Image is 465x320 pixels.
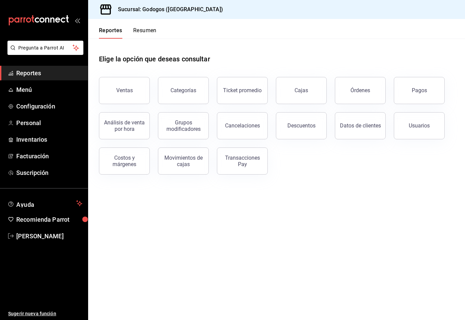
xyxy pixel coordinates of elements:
[162,119,204,132] div: Grupos modificadores
[170,87,196,94] div: Categorías
[335,77,386,104] button: Órdenes
[7,41,83,55] button: Pregunta a Parrot AI
[412,87,427,94] div: Pagos
[335,112,386,139] button: Datos de clientes
[340,122,381,129] div: Datos de clientes
[162,155,204,167] div: Movimientos de cajas
[225,122,260,129] div: Cancelaciones
[295,86,308,95] div: Cajas
[276,77,327,104] a: Cajas
[158,112,209,139] button: Grupos modificadores
[16,135,82,144] span: Inventarios
[5,49,83,56] a: Pregunta a Parrot AI
[350,87,370,94] div: Órdenes
[16,85,82,94] span: Menú
[16,215,82,224] span: Recomienda Parrot
[158,77,209,104] button: Categorías
[409,122,430,129] div: Usuarios
[394,112,445,139] button: Usuarios
[99,112,150,139] button: Análisis de venta por hora
[18,44,73,52] span: Pregunta a Parrot AI
[223,87,262,94] div: Ticket promedio
[16,199,74,207] span: Ayuda
[221,155,263,167] div: Transacciones Pay
[287,122,316,129] div: Descuentos
[16,102,82,111] span: Configuración
[103,119,145,132] div: Análisis de venta por hora
[99,77,150,104] button: Ventas
[217,77,268,104] button: Ticket promedio
[217,112,268,139] button: Cancelaciones
[16,118,82,127] span: Personal
[116,87,133,94] div: Ventas
[158,147,209,175] button: Movimientos de cajas
[217,147,268,175] button: Transacciones Pay
[103,155,145,167] div: Costos y márgenes
[394,77,445,104] button: Pagos
[99,54,210,64] h1: Elige la opción que deseas consultar
[16,232,82,241] span: [PERSON_NAME]
[276,112,327,139] button: Descuentos
[16,68,82,78] span: Reportes
[99,147,150,175] button: Costos y márgenes
[113,5,223,14] h3: Sucursal: Godogos ([GEOGRAPHIC_DATA])
[16,168,82,177] span: Suscripción
[99,27,157,39] div: navigation tabs
[99,27,122,39] button: Reportes
[16,152,82,161] span: Facturación
[133,27,157,39] button: Resumen
[8,310,82,317] span: Sugerir nueva función
[75,18,80,23] button: open_drawer_menu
